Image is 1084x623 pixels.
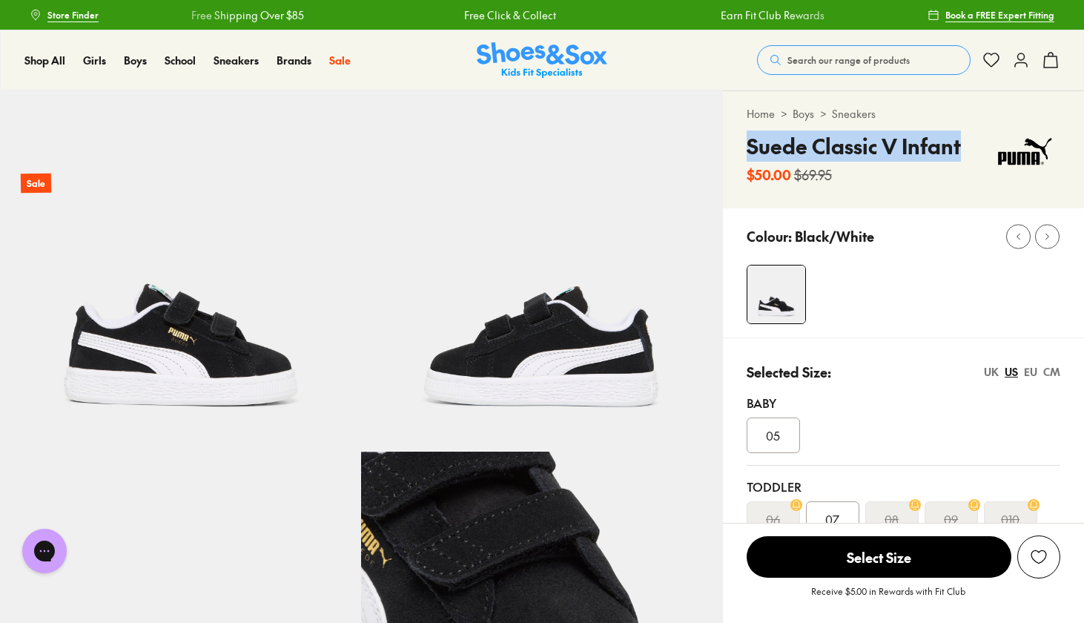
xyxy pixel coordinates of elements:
s: $69.95 [794,165,832,185]
img: SNS_Logo_Responsive.svg [477,42,607,79]
a: Boys [124,53,147,68]
div: CM [1043,364,1060,380]
a: Sneakers [832,106,876,122]
b: $50.00 [747,165,791,185]
a: Store Finder [30,1,99,28]
a: Boys [793,106,814,122]
a: Girls [83,53,106,68]
div: Toddler [747,478,1060,495]
span: Girls [83,53,106,67]
a: Free Shipping Over $85 [191,7,303,23]
button: Search our range of products [757,45,971,75]
span: 07 [825,510,839,528]
a: Shop All [24,53,65,68]
span: Sneakers [214,53,259,67]
s: 06 [766,510,780,528]
s: 08 [885,510,899,528]
span: Search our range of products [787,53,910,67]
span: Shop All [24,53,65,67]
img: 5-530909_1 [361,90,722,452]
a: Brands [277,53,311,68]
img: Vendor logo [989,131,1060,175]
span: Brands [277,53,311,67]
a: Shoes & Sox [477,42,607,79]
p: Receive $5.00 in Rewards with Fit Club [811,584,965,611]
p: Sale [21,174,51,194]
div: UK [984,364,999,380]
div: EU [1024,364,1037,380]
a: Sneakers [214,53,259,68]
p: Selected Size: [747,362,831,382]
h4: Suede Classic V Infant [747,131,961,162]
span: 05 [766,426,780,444]
span: Store Finder [47,8,99,22]
span: Boys [124,53,147,67]
span: Select Size [747,536,1011,578]
div: > > [747,106,1060,122]
span: School [165,53,196,67]
button: Select Size [747,535,1011,578]
a: Book a FREE Expert Fitting [928,1,1054,28]
p: Black/White [795,226,874,246]
img: 4-530908_1 [747,266,805,323]
s: 09 [944,510,958,528]
a: Home [747,106,775,122]
a: Earn Fit Club Rewards [720,7,824,23]
iframe: Gorgias live chat messenger [15,524,74,578]
s: 010 [1001,510,1019,528]
span: Book a FREE Expert Fitting [945,8,1054,22]
div: Baby [747,394,1060,412]
p: Colour: [747,226,792,246]
span: Sale [329,53,351,67]
a: Sale [329,53,351,68]
button: Add to Wishlist [1017,535,1060,578]
a: School [165,53,196,68]
a: Free Click & Collect [463,7,555,23]
div: US [1005,364,1018,380]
